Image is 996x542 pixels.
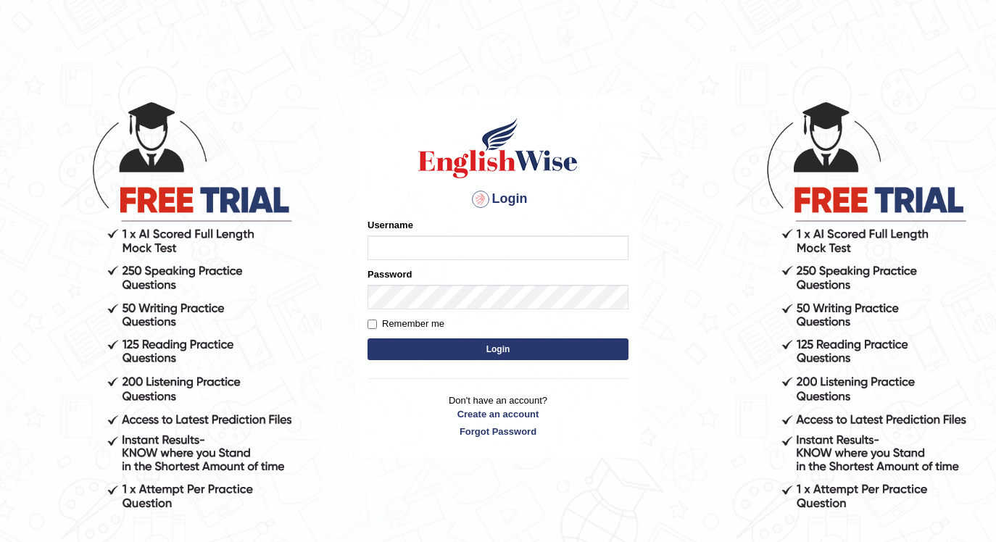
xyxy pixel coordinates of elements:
input: Remember me [368,320,377,329]
img: Logo of English Wise sign in for intelligent practice with AI [415,115,581,180]
p: Don't have an account? [368,393,628,438]
label: Remember me [368,317,444,331]
label: Username [368,218,413,232]
a: Create an account [368,407,628,421]
button: Login [368,338,628,360]
a: Forgot Password [368,425,628,438]
h4: Login [368,188,628,211]
label: Password [368,267,412,281]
